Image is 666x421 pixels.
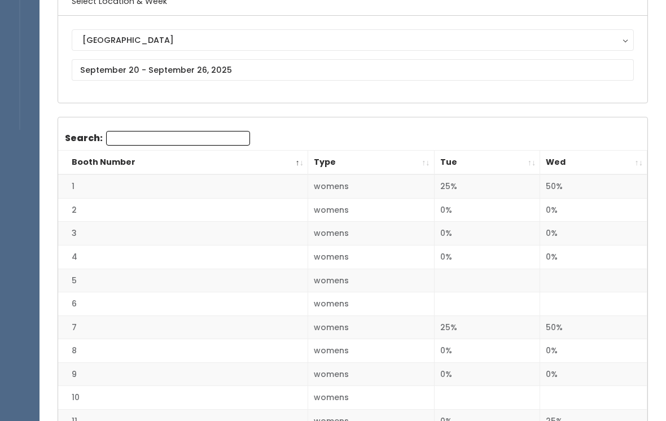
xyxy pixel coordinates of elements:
[58,269,308,292] td: 5
[308,198,435,222] td: womens
[82,34,623,46] div: [GEOGRAPHIC_DATA]
[58,198,308,222] td: 2
[58,151,308,175] th: Booth Number: activate to sort column descending
[308,151,435,175] th: Type: activate to sort column ascending
[308,386,435,410] td: womens
[72,29,634,51] button: [GEOGRAPHIC_DATA]
[540,174,647,198] td: 50%
[540,339,647,363] td: 0%
[434,245,540,269] td: 0%
[434,222,540,245] td: 0%
[308,362,435,386] td: womens
[308,292,435,316] td: womens
[65,131,250,146] label: Search:
[308,222,435,245] td: womens
[434,151,540,175] th: Tue: activate to sort column ascending
[540,315,647,339] td: 50%
[58,245,308,269] td: 4
[308,339,435,363] td: womens
[434,198,540,222] td: 0%
[540,362,647,386] td: 0%
[434,315,540,339] td: 25%
[308,269,435,292] td: womens
[58,222,308,245] td: 3
[58,292,308,316] td: 6
[72,59,634,81] input: September 20 - September 26, 2025
[434,339,540,363] td: 0%
[106,131,250,146] input: Search:
[308,245,435,269] td: womens
[540,198,647,222] td: 0%
[58,315,308,339] td: 7
[58,339,308,363] td: 8
[540,151,647,175] th: Wed: activate to sort column ascending
[308,174,435,198] td: womens
[434,174,540,198] td: 25%
[58,174,308,198] td: 1
[58,362,308,386] td: 9
[58,386,308,410] td: 10
[540,222,647,245] td: 0%
[540,245,647,269] td: 0%
[434,362,540,386] td: 0%
[308,315,435,339] td: womens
